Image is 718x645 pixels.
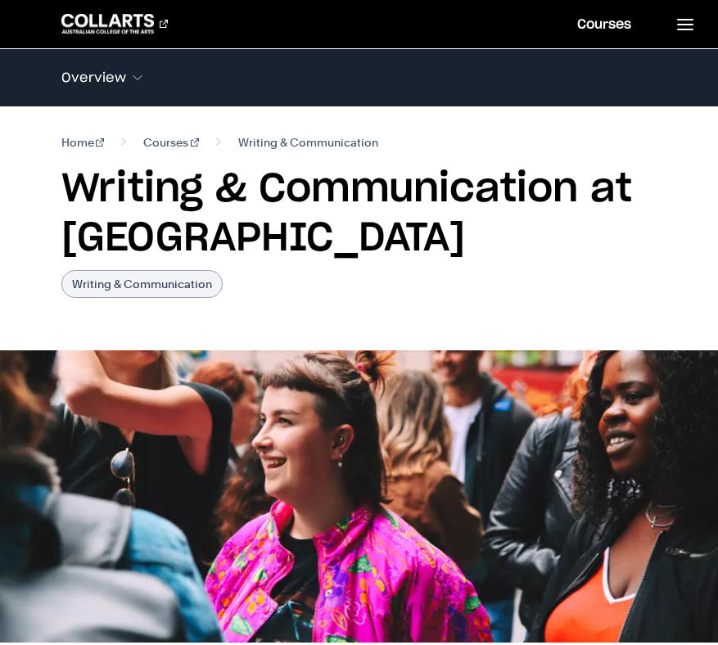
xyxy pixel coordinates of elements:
span: Writing & Communication [238,133,378,152]
div: Go to homepage [61,14,168,34]
span: Overview [61,70,126,85]
button: Overview [61,61,657,95]
h1: Writing & Communication at [GEOGRAPHIC_DATA] [61,165,657,264]
a: Courses [143,133,199,152]
p: Writing & Communication [61,270,223,298]
a: Home [61,133,105,152]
